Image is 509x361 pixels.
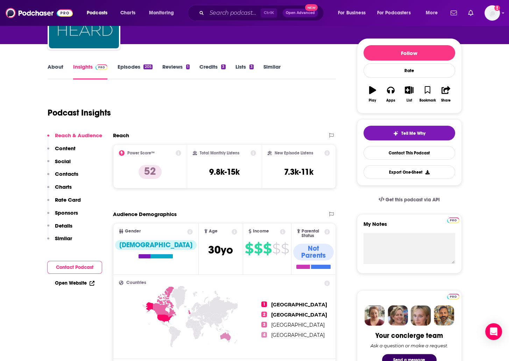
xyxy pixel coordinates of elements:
button: Charts [47,183,72,196]
span: Countries [126,280,146,285]
span: 30 yo [208,243,233,257]
button: Reach & Audience [47,132,102,145]
span: $ [272,243,280,254]
button: Social [47,158,71,171]
div: 205 [143,64,152,69]
label: My Notes [363,221,455,233]
div: 3 [249,64,254,69]
button: Follow [363,45,455,61]
img: Barbara Profile [388,305,408,326]
img: Podchaser Pro [96,64,108,70]
span: [GEOGRAPHIC_DATA] [271,301,327,308]
img: Jon Profile [434,305,454,326]
a: Show notifications dropdown [448,7,460,19]
span: 2 [261,312,267,317]
span: Open Advanced [286,11,315,15]
a: Reviews1 [162,63,190,79]
a: Pro website [447,216,459,223]
a: Open Website [55,280,94,286]
p: Social [55,158,71,165]
a: About [48,63,63,79]
div: Rate [363,63,455,78]
a: Credits3 [199,63,225,79]
button: open menu [144,7,183,19]
button: open menu [333,7,374,19]
img: Jules Profile [411,305,431,326]
a: Similar [263,63,281,79]
img: Podchaser - Follow, Share and Rate Podcasts [6,6,73,20]
button: Contacts [47,171,78,183]
a: InsightsPodchaser Pro [73,63,108,79]
p: Details [55,222,72,229]
div: Not Parents [293,244,334,261]
a: Charts [116,7,140,19]
button: Share [437,82,455,107]
div: Bookmark [419,98,436,103]
input: Search podcasts, credits, & more... [207,7,261,19]
h2: Reach [113,132,129,139]
svg: Add a profile image [494,5,500,11]
a: Lists3 [235,63,254,79]
span: Ctrl K [261,8,277,18]
span: [GEOGRAPHIC_DATA] [271,312,327,318]
span: Podcasts [87,8,107,18]
span: $ [263,243,271,254]
button: List [400,82,418,107]
span: 4 [261,332,267,338]
span: Charts [120,8,135,18]
button: open menu [82,7,116,19]
button: Play [363,82,382,107]
button: Rate Card [47,196,81,209]
button: Sponsors [47,209,78,222]
div: 1 [186,64,190,69]
a: Contact This Podcast [363,146,455,160]
span: Logged in as RobinBectel [485,5,500,21]
span: Income [253,229,269,234]
button: Similar [47,235,72,248]
span: Monitoring [149,8,174,18]
span: $ [254,243,262,254]
div: Play [369,98,376,103]
span: Gender [125,229,141,234]
img: Podchaser Pro [447,217,459,223]
span: Age [209,229,218,234]
img: Podchaser Pro [447,294,459,299]
button: Export One-Sheet [363,165,455,179]
span: New [305,4,318,11]
div: [DEMOGRAPHIC_DATA] [115,240,197,250]
div: Share [441,98,451,103]
span: For Business [338,8,366,18]
div: 3 [221,64,225,69]
a: Get this podcast via API [373,191,446,208]
p: Charts [55,183,72,190]
h2: New Episode Listens [275,151,313,155]
span: For Podcasters [377,8,411,18]
a: Episodes205 [117,63,152,79]
div: Your concierge team [375,331,443,340]
p: Rate Card [55,196,81,203]
h1: Podcast Insights [48,107,111,118]
p: Sponsors [55,209,78,216]
h3: 7.3k-11k [284,167,313,177]
h2: Power Score™ [127,151,155,155]
button: Open AdvancedNew [283,9,318,17]
img: Sydney Profile [365,305,385,326]
span: [GEOGRAPHIC_DATA] [271,332,325,338]
button: Show profile menu [485,5,500,21]
div: Open Intercom Messenger [485,323,502,340]
button: Apps [382,82,400,107]
a: Pro website [447,293,459,299]
p: Similar [55,235,72,242]
span: Get this podcast via API [386,197,440,203]
button: Details [47,222,72,235]
img: tell me why sparkle [393,131,398,136]
h3: 9.8k-15k [209,167,240,177]
div: Search podcasts, credits, & more... [194,5,331,21]
button: Bookmark [418,82,437,107]
h2: Total Monthly Listens [200,151,239,155]
span: 1 [261,301,267,307]
button: open menu [373,7,421,19]
button: open menu [421,7,446,19]
a: Show notifications dropdown [465,7,476,19]
span: More [426,8,438,18]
